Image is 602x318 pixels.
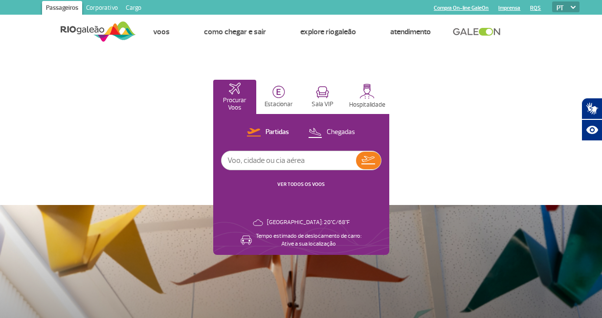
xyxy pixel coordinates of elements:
[266,128,289,137] p: Partidas
[530,5,541,11] a: RQS
[229,83,241,94] img: airplaneHomeActive.svg
[581,98,602,119] button: Abrir tradutor de língua de sinais.
[256,232,361,248] p: Tempo estimado de deslocamento de carro: Ative a sua localização
[122,1,145,17] a: Cargo
[222,151,356,170] input: Voo, cidade ou cia aérea
[42,1,82,17] a: Passageiros
[153,27,170,37] a: Voos
[267,219,350,227] p: [GEOGRAPHIC_DATA]: 20°C/68°F
[345,80,389,114] button: Hospitalidade
[390,27,431,37] a: Atendimento
[213,80,256,114] button: Procurar Voos
[301,80,344,114] button: Sala VIP
[498,5,520,11] a: Imprensa
[327,128,355,137] p: Chegadas
[312,101,334,108] p: Sala VIP
[244,126,292,139] button: Partidas
[349,101,385,109] p: Hospitalidade
[277,181,325,187] a: VER TODOS OS VOOS
[316,86,329,98] img: vipRoom.svg
[274,181,328,188] button: VER TODOS OS VOOS
[434,5,489,11] a: Compra On-line GaleOn
[300,27,356,37] a: Explore RIOgaleão
[257,80,300,114] button: Estacionar
[581,119,602,141] button: Abrir recursos assistivos.
[305,126,358,139] button: Chegadas
[265,101,293,108] p: Estacionar
[82,1,122,17] a: Corporativo
[581,98,602,141] div: Plugin de acessibilidade da Hand Talk.
[272,86,285,98] img: carParkingHome.svg
[359,84,375,99] img: hospitality.svg
[218,97,251,112] p: Procurar Voos
[204,27,266,37] a: Como chegar e sair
